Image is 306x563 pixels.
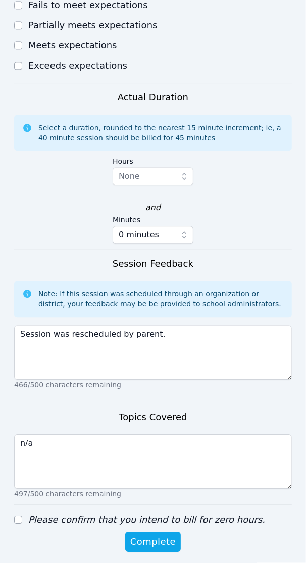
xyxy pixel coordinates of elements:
div: and [145,201,161,214]
button: 0 minutes [113,226,193,244]
textarea: n/a [14,434,292,489]
div: Select a duration, rounded to the nearest 15 minute increment; ie, a 40 minute session should be ... [38,123,284,143]
label: Meets expectations [28,40,117,50]
h3: Session Feedback [113,257,193,271]
label: Hours [113,155,193,167]
h3: Topics Covered [119,410,187,424]
textarea: Session was rescheduled by parent. [14,325,292,380]
label: Exceeds expectations [28,60,127,71]
span: 0 minutes [119,229,159,241]
label: Partially meets expectations [28,20,158,30]
h3: Actual Duration [118,90,188,105]
label: Please confirm that you intend to bill for zero hours. [28,514,265,525]
div: Note: If this session was scheduled through an organization or district, your feedback may be be ... [38,289,284,309]
span: Complete [130,535,176,549]
p: 466/500 characters remaining [14,380,292,390]
button: Complete [125,532,181,552]
button: None [113,167,193,185]
label: Minutes [113,214,193,226]
p: 497/500 characters remaining [14,489,292,499]
span: None [119,171,140,181]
